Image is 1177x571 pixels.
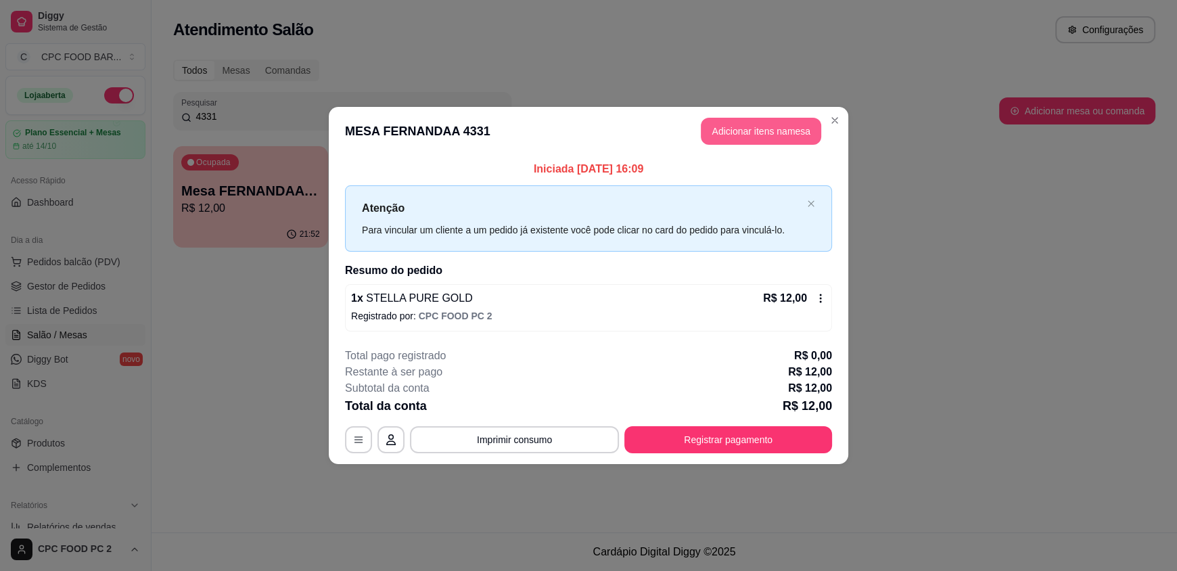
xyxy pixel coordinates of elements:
[788,364,832,380] p: R$ 12,00
[624,426,832,453] button: Registrar pagamento
[807,200,815,208] button: close
[794,348,832,364] p: R$ 0,00
[345,161,832,177] p: Iniciada [DATE] 16:09
[783,396,832,415] p: R$ 12,00
[701,118,821,145] button: Adicionar itens namesa
[345,262,832,279] h2: Resumo do pedido
[362,200,802,216] p: Atenção
[363,292,473,304] span: STELLA PURE GOLD
[788,380,832,396] p: R$ 12,00
[345,380,430,396] p: Subtotal da conta
[345,396,427,415] p: Total da conta
[329,107,848,156] header: MESA FERNANDAA 4331
[345,348,446,364] p: Total pago registrado
[419,311,492,321] span: CPC FOOD PC 2
[410,426,619,453] button: Imprimir consumo
[351,290,473,306] p: 1 x
[345,364,442,380] p: Restante à ser pago
[824,110,846,131] button: Close
[362,223,802,237] div: Para vincular um cliente a um pedido já existente você pode clicar no card do pedido para vinculá...
[763,290,807,306] p: R$ 12,00
[351,309,826,323] p: Registrado por:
